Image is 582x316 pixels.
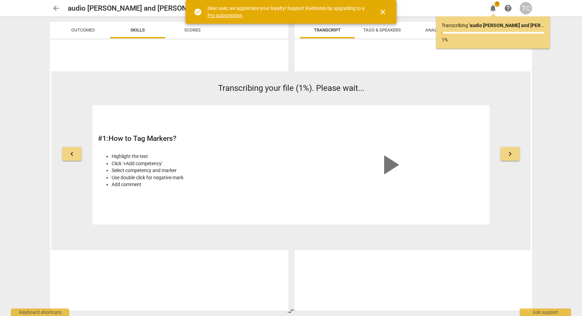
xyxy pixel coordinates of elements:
[112,153,287,160] li: Highlight the text
[520,308,571,316] div: Ask support
[130,27,145,33] span: Skills
[207,5,366,19] div: Dear user, we appreciate your loyalty! Support RaeNotes by upgrading to a
[68,150,76,158] span: keyboard_arrow_left
[207,13,242,18] a: Pro subscription
[469,23,568,28] b: ' audio [PERSON_NAME] and [PERSON_NAME] '
[504,4,512,12] span: help
[373,148,406,181] span: play_arrow
[520,2,532,14] button: TC
[112,174,287,181] li: Use double click for negative mark
[442,36,544,44] p: 1%
[71,27,95,33] span: Outcomes
[487,2,499,14] button: Notifications
[425,27,448,33] span: Analytics
[287,307,295,315] span: compare_arrows
[489,4,497,12] span: notifications
[375,4,391,20] button: Close
[194,8,202,16] span: check_circle
[112,160,287,167] li: Click '+Add competency'
[184,27,201,33] span: Scores
[502,2,514,14] a: Help
[98,134,287,143] h2: # 1 : How to Tag Markers?
[68,4,212,13] h2: audio [PERSON_NAME] and [PERSON_NAME]
[442,22,544,29] p: Transcribing ...
[52,4,60,12] span: arrow_back
[494,1,500,7] span: 1
[314,27,341,33] span: Transcript
[363,27,401,33] span: Tags & Speakers
[112,181,287,188] li: Add comment
[11,308,69,316] div: Keyboard shortcuts
[218,83,364,93] span: Transcribing your file (1%). Please wait...
[112,167,287,174] li: Select competency and marker
[379,8,387,16] span: close
[506,150,514,158] span: keyboard_arrow_right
